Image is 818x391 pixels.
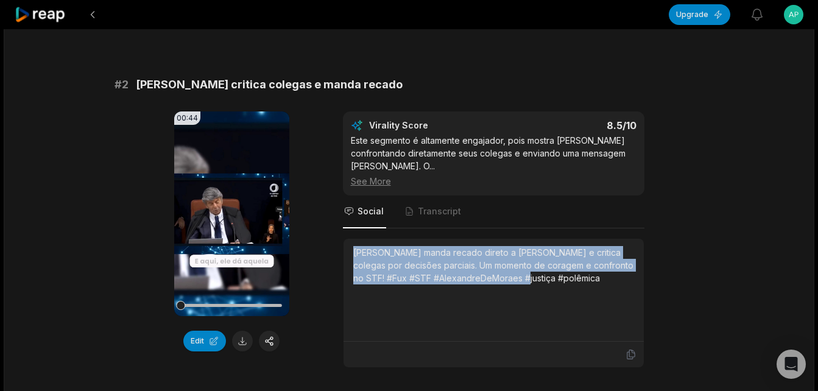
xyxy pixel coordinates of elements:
div: See More [351,175,636,188]
div: Open Intercom Messenger [777,350,806,379]
div: Virality Score [369,119,500,132]
video: Your browser does not support mp4 format. [174,111,289,316]
div: [PERSON_NAME] manda recado direto a [PERSON_NAME] e critica colegas por decisões parciais. Um mom... [353,246,634,284]
div: 8.5 /10 [506,119,636,132]
button: Upgrade [669,4,730,25]
span: Transcript [418,205,461,217]
div: Este segmento é altamente engajador, pois mostra [PERSON_NAME] confrontando diretamente seus cole... [351,134,636,188]
span: # 2 [115,76,129,93]
span: Social [358,205,384,217]
nav: Tabs [343,195,644,228]
button: Edit [183,331,226,351]
span: [PERSON_NAME] critica colegas e manda recado [136,76,403,93]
